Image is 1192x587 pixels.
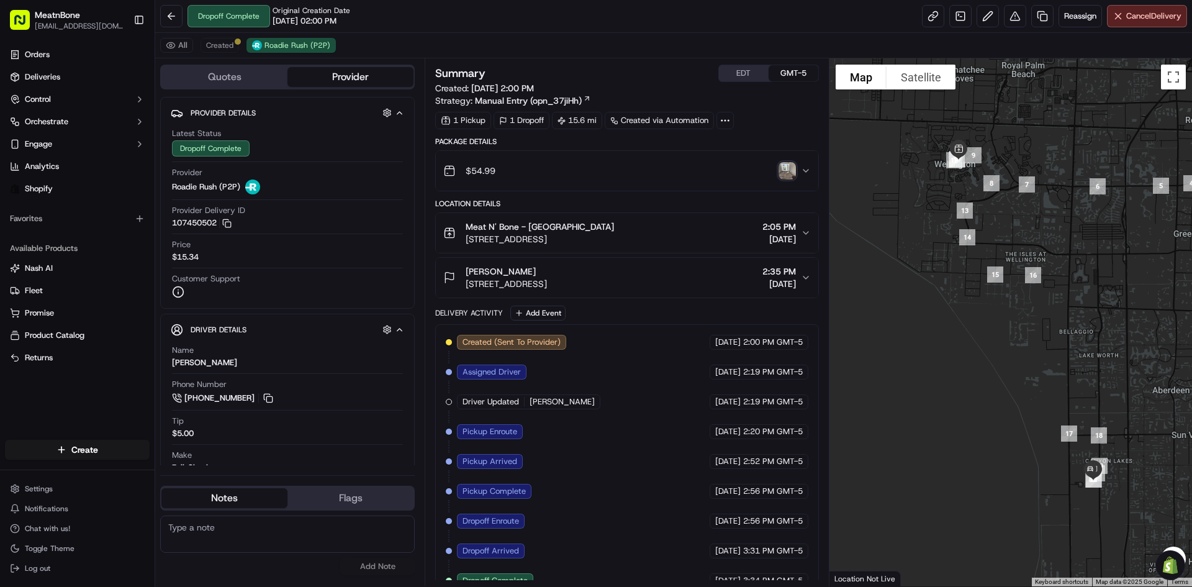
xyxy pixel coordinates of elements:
div: Location Details [435,199,818,209]
a: Fleet [10,285,145,296]
button: $54.99photo_proof_of_delivery image [436,151,818,191]
span: Tip [172,416,184,427]
span: $15.34 [172,252,199,263]
span: 2:20 PM GMT-5 [743,426,803,437]
div: 13 [952,198,978,224]
span: Phone Number [172,379,227,390]
button: Roadie Rush (P2P) [246,38,336,53]
div: 12 [941,147,967,173]
div: 18 [1086,422,1112,448]
span: Orders [25,49,50,60]
span: [DATE] [715,575,741,586]
button: Orchestrate [5,112,150,132]
span: [STREET_ADDRESS] [466,233,614,245]
a: Created via Automation [605,112,714,129]
span: Deliveries [25,71,60,83]
div: 17 [1056,421,1082,447]
div: Package Details [435,137,818,147]
button: MeatnBone[EMAIL_ADDRESS][DOMAIN_NAME] [5,5,129,35]
button: [PERSON_NAME][STREET_ADDRESS]2:35 PM[DATE] [436,258,818,298]
span: Fleet [25,285,43,296]
button: Driver Details [171,319,404,340]
span: 2:19 PM GMT-5 [743,366,803,378]
span: Created (Sent To Provider) [463,337,561,348]
button: Add Event [510,306,566,321]
span: 2:35 PM [762,265,796,278]
span: $54.99 [466,165,495,177]
button: MeatnBone [35,9,80,21]
div: 20 [1084,460,1110,486]
a: Deliveries [5,67,150,87]
span: 3:34 PM GMT-5 [743,575,803,586]
button: EDT [719,65,769,81]
div: 1 Pickup [435,112,491,129]
a: Open this area in Google Maps (opens a new window) [833,570,874,586]
div: Full-Sized [172,462,208,473]
a: Manual Entry (opn_37jiHh) [475,94,591,107]
span: Customer Support [172,273,240,284]
span: [PERSON_NAME] [466,265,536,278]
img: Shopify logo [10,184,20,194]
span: Make [172,450,192,461]
span: Returns [25,352,53,363]
img: photo_proof_of_delivery image [779,162,796,180]
span: 2:05 PM [762,221,796,233]
span: Pickup Enroute [463,426,517,437]
span: [DATE] 02:00 PM [273,16,336,27]
button: All [160,38,193,53]
span: Meat N' Bone - [GEOGRAPHIC_DATA] [466,221,614,233]
span: Provider Delivery ID [172,205,245,216]
a: Orders [5,45,150,65]
span: 3:31 PM GMT-5 [743,545,803,557]
span: 2:19 PM GMT-5 [743,396,803,407]
button: Log out [5,560,150,577]
a: Promise [10,307,145,319]
span: Cancel Delivery [1126,11,1181,22]
span: Notifications [25,504,68,514]
div: 7 [1014,171,1040,198]
span: Created: [435,82,534,94]
button: Toggle Theme [5,540,150,557]
span: Pickup Arrived [463,456,517,467]
div: [PERSON_NAME] [172,357,237,368]
span: Control [25,94,51,105]
div: 14 [954,224,980,250]
button: GMT-5 [769,65,818,81]
span: Name [172,345,194,356]
button: Nash AI [5,258,150,278]
a: Nash AI [10,263,145,274]
span: Engage [25,139,52,150]
span: Promise [25,307,54,319]
span: [DATE] [715,545,741,557]
span: [DATE] 2:00 PM [471,83,534,94]
button: Fleet [5,281,150,301]
span: Assigned Driver [463,366,521,378]
button: Provider [287,67,413,87]
span: 2:56 PM GMT-5 [743,516,803,527]
span: [DATE] [715,516,741,527]
div: 15 [982,262,1008,288]
span: [DATE] [762,233,796,245]
button: Map camera controls [1161,547,1186,571]
button: [EMAIL_ADDRESS][DOMAIN_NAME] [35,21,124,31]
img: Google [833,570,874,586]
button: Notifications [5,500,150,517]
span: [STREET_ADDRESS] [466,278,547,290]
span: Create [71,444,98,456]
span: [DATE] [715,426,741,437]
button: Promise [5,303,150,323]
a: Product Catalog [10,330,145,341]
a: Terms (opens in new tab) [1171,578,1188,585]
span: Chat with us! [25,524,70,534]
span: Orchestrate [25,116,68,127]
button: Settings [5,480,150,498]
button: Toggle fullscreen view [1161,65,1186,89]
button: Control [5,89,150,109]
span: [PERSON_NAME] [530,396,595,407]
span: [PHONE_NUMBER] [184,393,255,404]
img: roadie-logo-v2.jpg [245,180,260,194]
span: Roadie Rush (P2P) [264,40,330,50]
